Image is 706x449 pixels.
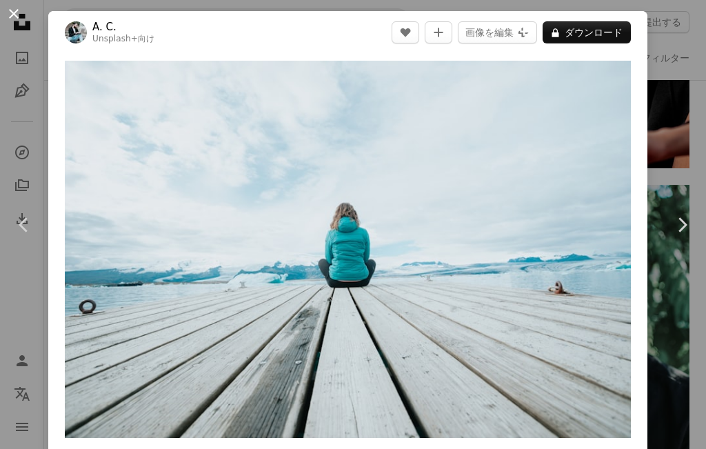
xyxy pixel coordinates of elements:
[92,20,154,34] a: A. C.
[65,61,631,438] button: この画像でズームインする
[65,61,631,438] img: ドックに座って水を見ている女性
[92,34,138,43] a: Unsplash+
[458,21,537,43] button: 画像を編集
[92,34,154,45] div: 向け
[543,21,631,43] button: ダウンロード
[658,159,706,291] a: 次へ
[425,21,452,43] button: コレクションに追加する
[392,21,419,43] button: いいね！
[65,21,87,43] img: A. C.のプロフィールを見る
